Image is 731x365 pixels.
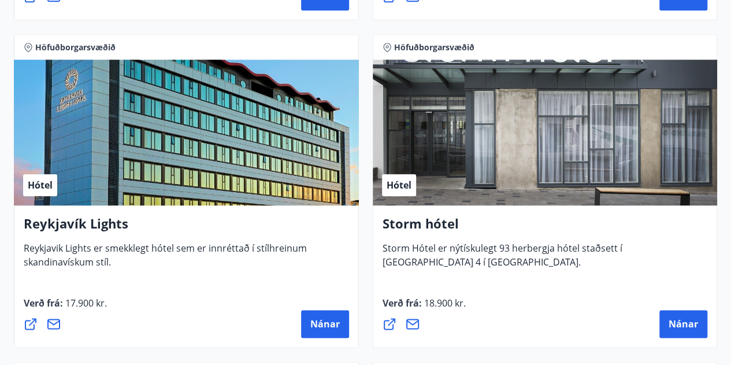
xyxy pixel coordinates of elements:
span: Verð frá : [383,297,466,319]
button: Nánar [301,310,349,338]
span: 17.900 kr. [63,297,107,309]
span: Nánar [669,318,698,330]
button: Nánar [659,310,707,338]
h4: Reykjavík Lights [24,215,349,241]
h4: Storm hótel [383,215,708,241]
span: Höfuðborgarsvæðið [394,42,474,53]
span: Verð frá : [24,297,107,319]
span: Hótel [28,179,53,191]
span: Hótel [387,179,411,191]
span: Nánar [310,318,340,330]
span: 18.900 kr. [422,297,466,309]
span: Storm Hótel er nýtískulegt 93 herbergja hótel staðsett í [GEOGRAPHIC_DATA] 4 í [GEOGRAPHIC_DATA]. [383,242,622,278]
span: Reykjavik Lights er smekklegt hótel sem er innréttað í stílhreinum skandinavískum stíl. [24,242,307,278]
span: Höfuðborgarsvæðið [35,42,116,53]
